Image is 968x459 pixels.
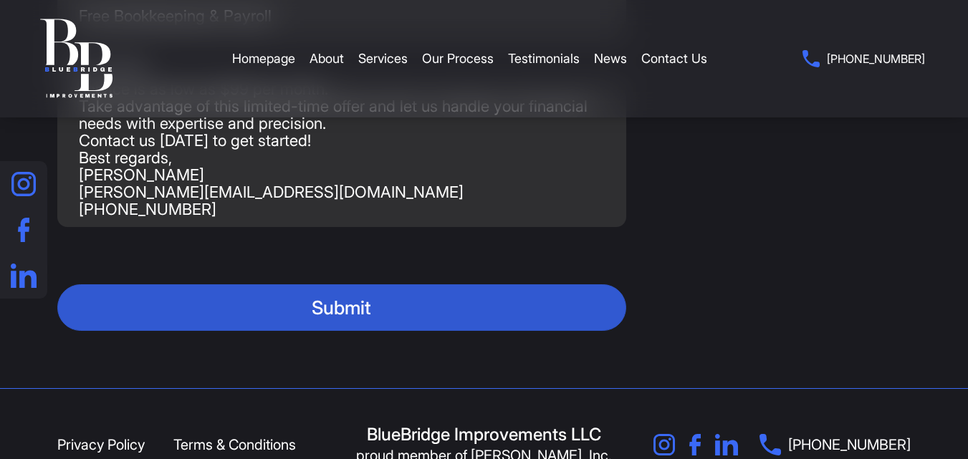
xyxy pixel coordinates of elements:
[594,37,627,80] a: News
[310,37,344,80] a: About
[173,435,296,455] a: Terms & Conditions
[759,434,911,455] a: [PHONE_NUMBER]
[57,84,626,227] textarea: Your message
[342,425,626,445] h3: BlueBridge Improvements LLC
[358,37,408,80] a: Services
[57,284,626,331] button: Submit
[232,37,295,80] a: Homepage
[802,49,925,69] a: [PHONE_NUMBER]
[827,49,925,69] span: [PHONE_NUMBER]
[57,435,145,455] a: Privacy Policy
[508,37,580,80] a: Testimonials
[422,37,494,80] a: Our Process
[641,37,707,80] a: Contact Us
